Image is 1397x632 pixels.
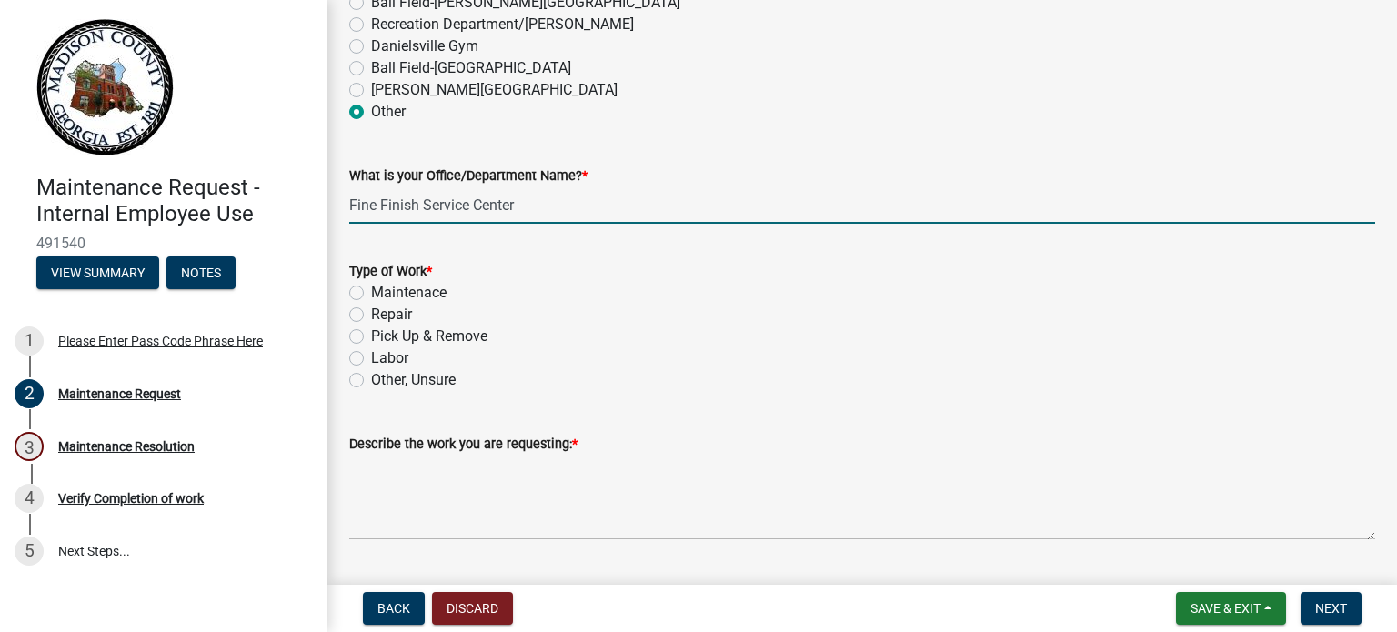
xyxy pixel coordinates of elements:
[15,484,44,513] div: 4
[58,387,181,400] div: Maintenance Request
[36,266,159,281] wm-modal-confirm: Summary
[36,256,159,289] button: View Summary
[166,266,236,281] wm-modal-confirm: Notes
[377,601,410,616] span: Back
[1176,592,1286,625] button: Save & Exit
[36,19,174,155] img: Madison County, Georgia
[166,256,236,289] button: Notes
[1315,601,1347,616] span: Next
[371,326,487,347] label: Pick Up & Remove
[15,537,44,566] div: 5
[1191,601,1261,616] span: Save & Exit
[371,369,456,391] label: Other, Unsure
[58,440,195,453] div: Maintenance Resolution
[432,592,513,625] button: Discard
[371,79,618,101] label: [PERSON_NAME][GEOGRAPHIC_DATA]
[371,282,447,304] label: Maintenace
[371,101,406,123] label: Other
[349,438,578,451] label: Describe the work you are requesting:
[371,57,571,79] label: Ball Field-[GEOGRAPHIC_DATA]
[349,170,588,183] label: What is your Office/Department Name?
[371,35,478,57] label: Danielsville Gym
[371,304,412,326] label: Repair
[36,175,313,227] h4: Maintenance Request - Internal Employee Use
[36,235,291,252] span: 491540
[58,335,263,347] div: Please Enter Pass Code Phrase Here
[15,432,44,461] div: 3
[371,14,634,35] label: Recreation Department/[PERSON_NAME]
[15,379,44,408] div: 2
[1301,592,1362,625] button: Next
[371,347,408,369] label: Labor
[349,266,432,278] label: Type of Work
[363,592,425,625] button: Back
[58,492,204,505] div: Verify Completion of work
[15,326,44,356] div: 1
